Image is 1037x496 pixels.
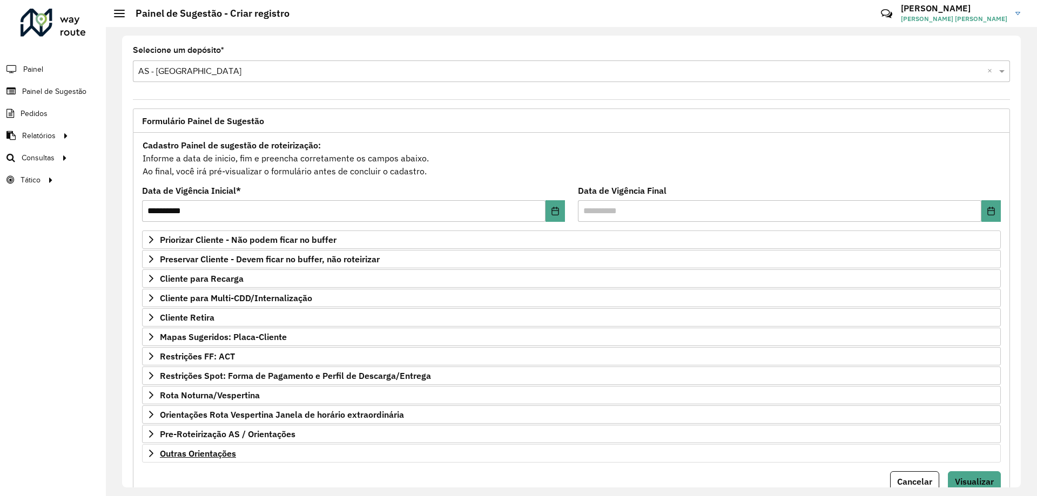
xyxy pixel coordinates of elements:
[160,313,214,322] span: Cliente Retira
[23,64,43,75] span: Painel
[897,476,932,487] span: Cancelar
[160,352,235,361] span: Restrições FF: ACT
[142,425,1001,443] a: Pre-Roteirização AS / Orientações
[142,117,264,125] span: Formulário Painel de Sugestão
[160,294,312,302] span: Cliente para Multi-CDD/Internalização
[142,366,1001,385] a: Restrições Spot: Forma de Pagamento e Perfil de Descarga/Entrega
[981,200,1001,222] button: Choose Date
[160,235,336,244] span: Priorizar Cliente - Não podem ficar no buffer
[21,174,41,186] span: Tático
[125,8,289,19] h2: Painel de Sugestão - Criar registro
[142,347,1001,365] a: Restrições FF: ACT
[21,108,48,119] span: Pedidos
[160,410,404,419] span: Orientações Rota Vespertina Janela de horário extraordinária
[987,65,996,78] span: Clear all
[160,274,244,283] span: Cliente para Recarga
[546,200,565,222] button: Choose Date
[160,391,260,399] span: Rota Noturna/Vespertina
[142,250,1001,268] a: Preservar Cliente - Devem ficar no buffer, não roteirizar
[578,184,666,197] label: Data de Vigência Final
[160,430,295,438] span: Pre-Roteirização AS / Orientações
[142,289,1001,307] a: Cliente para Multi-CDD/Internalização
[22,152,55,164] span: Consultas
[142,138,1001,178] div: Informe a data de inicio, fim e preencha corretamente os campos abaixo. Ao final, você irá pré-vi...
[901,14,1007,24] span: [PERSON_NAME] [PERSON_NAME]
[160,255,380,263] span: Preservar Cliente - Devem ficar no buffer, não roteirizar
[142,444,1001,463] a: Outras Orientações
[875,2,898,25] a: Contato Rápido
[901,3,1007,13] h3: [PERSON_NAME]
[142,230,1001,249] a: Priorizar Cliente - Não podem ficar no buffer
[142,405,1001,424] a: Orientações Rota Vespertina Janela de horário extraordinária
[890,471,939,492] button: Cancelar
[142,184,241,197] label: Data de Vigência Inicial
[22,130,56,141] span: Relatórios
[948,471,1001,492] button: Visualizar
[22,86,86,97] span: Painel de Sugestão
[133,44,224,57] label: Selecione um depósito
[142,328,1001,346] a: Mapas Sugeridos: Placa-Cliente
[143,140,321,151] strong: Cadastro Painel de sugestão de roteirização:
[160,449,236,458] span: Outras Orientações
[955,476,994,487] span: Visualizar
[160,332,287,341] span: Mapas Sugeridos: Placa-Cliente
[142,269,1001,288] a: Cliente para Recarga
[160,371,431,380] span: Restrições Spot: Forma de Pagamento e Perfil de Descarga/Entrega
[142,308,1001,327] a: Cliente Retira
[142,386,1001,404] a: Rota Noturna/Vespertina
